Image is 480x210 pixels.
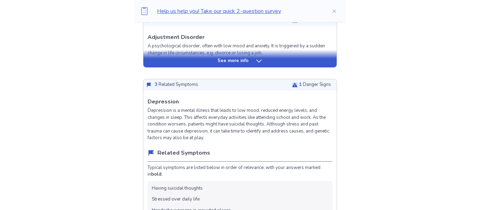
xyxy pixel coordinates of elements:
p: Related Symptoms [157,149,210,157]
span: 3 [155,81,157,88]
p: Help us help you! Take our quick 2-question survey [157,7,320,15]
p: Adjustment Disorder [148,33,205,41]
span: 1 [299,81,302,88]
p: A psychological disorder, often with low mood and anxiety. It is triggered by a sudden change in ... [148,43,332,56]
p: Depression [148,97,179,106]
p: Depression is a mental illness that leads to low mood, reduced energy levels, and changes in slee... [148,107,332,142]
p: Danger Signs [299,81,331,88]
p: See more info [218,57,248,65]
p: Related Symptoms [155,81,198,88]
b: bold [151,171,161,177]
li: Stressed over daily life [152,196,200,203]
li: Having suicidal thoughts [152,185,203,192]
p: Typical symptoms are listed below in order of relevance, with your answers marked in . [148,164,332,178]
